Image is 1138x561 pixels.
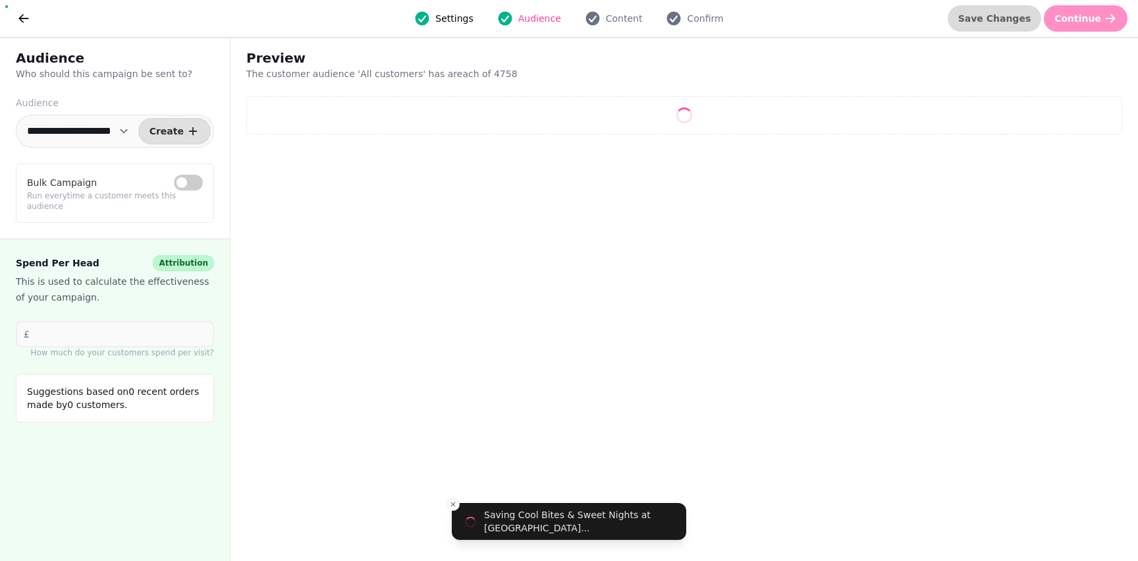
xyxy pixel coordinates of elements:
[149,127,184,136] span: Create
[27,385,203,411] p: Suggestions based on 0 recent orders made by 0 customers.
[11,5,37,32] button: go back
[1054,14,1101,23] span: Continue
[27,175,97,191] label: Bulk Campaign
[16,347,214,358] p: How much do your customers spend per visit?
[606,12,643,25] span: Content
[958,14,1031,23] span: Save Changes
[447,498,460,511] button: Close toast
[16,96,214,109] label: Audience
[246,49,499,67] h2: Preview
[16,49,214,67] h2: Audience
[687,12,723,25] span: Confirm
[16,67,214,80] p: Who should this campaign be sent to?
[27,191,203,212] p: Run everytime a customer meets this audience
[518,12,561,25] span: Audience
[435,12,473,25] span: Settings
[484,508,681,535] div: Saving Cool Bites & Sweet Nights at [GEOGRAPHIC_DATA]...
[246,67,583,80] p: The customer audience ' All customers ' has a reach of 4758
[138,118,211,144] button: Create
[16,255,99,271] span: Spend Per Head
[1044,5,1127,32] button: Continue
[153,255,214,271] div: Attribution
[16,274,214,305] p: This is used to calculate the effectiveness of your campaign.
[948,5,1042,32] button: Save Changes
